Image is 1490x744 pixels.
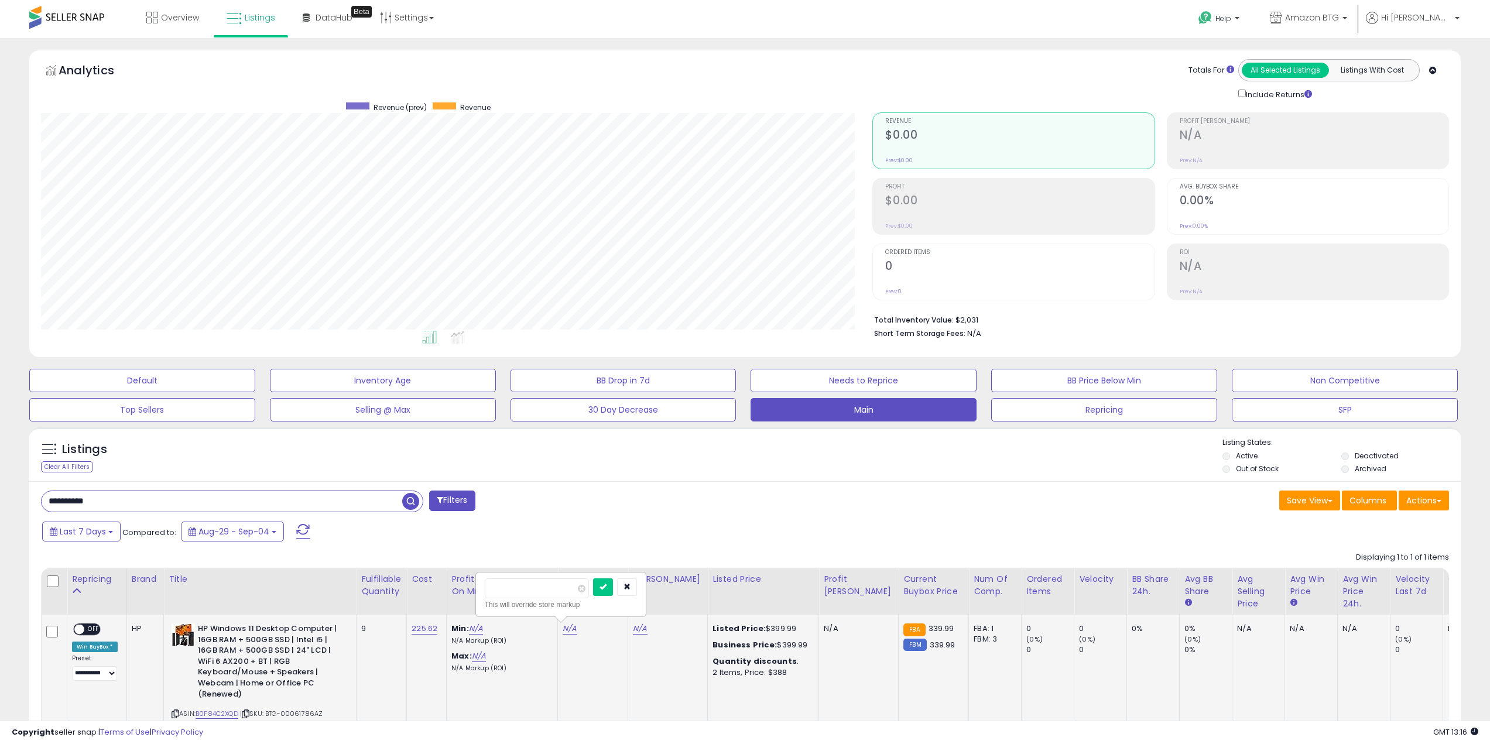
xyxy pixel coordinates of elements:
button: Inventory Age [270,369,496,392]
span: Listings [245,12,275,23]
button: Selling @ Max [270,398,496,421]
p: N/A Markup (ROI) [451,664,549,673]
strong: Copyright [12,726,54,738]
span: Columns [1349,495,1386,506]
a: N/A [472,650,486,662]
h2: 0.00% [1180,194,1448,210]
div: 0% [1132,623,1170,634]
div: 0% [1184,623,1232,634]
small: Prev: N/A [1180,288,1203,295]
b: Listed Price: [713,623,766,634]
small: Avg Win Price. [1290,598,1297,608]
div: 0 [1395,644,1443,655]
small: Prev: 0.00% [1180,222,1208,229]
p: Listing States: [1222,437,1461,448]
small: (0%) [1026,635,1043,644]
button: Top Sellers [29,398,255,421]
div: 0 [1026,644,1074,655]
span: DataHub [316,12,352,23]
button: Main [751,398,977,421]
a: N/A [633,623,647,635]
span: Avg. Buybox Share [1180,184,1448,190]
small: (0%) [1079,635,1095,644]
div: seller snap | | [12,727,203,738]
a: Help [1189,2,1251,38]
label: Deactivated [1355,451,1399,461]
button: Repricing [991,398,1217,421]
a: Terms of Use [100,726,150,738]
div: This will override store markup [485,599,637,611]
div: Win BuyBox * [72,642,118,652]
div: Brand [132,573,159,585]
a: N/A [469,623,483,635]
div: Avg BB Share [1184,573,1227,598]
button: SFP [1232,398,1458,421]
span: N/A [967,328,981,339]
div: HP [132,623,155,634]
button: Aug-29 - Sep-04 [181,522,284,541]
div: 0 [1026,623,1074,634]
small: FBM [903,639,926,651]
h5: Analytics [59,62,137,81]
span: 2025-09-12 13:16 GMT [1433,726,1478,738]
label: Active [1236,451,1258,461]
div: Current Buybox Price [903,573,964,598]
i: Get Help [1198,11,1212,25]
div: : [713,656,810,667]
div: Fulfillable Quantity [361,573,402,598]
div: 2 Items, Price: $388 [713,667,810,678]
button: Columns [1342,491,1397,510]
b: Short Term Storage Fees: [874,328,965,338]
span: Profit [885,184,1154,190]
h2: N/A [1180,128,1448,144]
div: $399.99 [713,623,810,634]
div: 0 [1079,623,1126,634]
small: Avg BB Share. [1184,598,1191,608]
label: Archived [1355,464,1386,474]
div: Avg Win Price 24h. [1342,573,1385,610]
div: Totals For [1188,65,1234,76]
a: 225.62 [412,623,437,635]
button: BB Price Below Min [991,369,1217,392]
span: Compared to: [122,527,176,538]
div: N/A [824,623,889,634]
b: Business Price: [713,639,777,650]
small: (0%) [1395,635,1412,644]
span: Revenue [460,102,491,112]
small: Prev: 0 [885,288,902,295]
div: 0 [1079,644,1126,655]
button: All Selected Listings [1242,63,1329,78]
a: B0F84C2XQD [196,709,238,719]
b: Max: [451,650,472,661]
b: Quantity discounts [713,656,797,667]
img: 51BrauSQUUL._SL40_.jpg [172,623,195,646]
span: Ordered Items [885,249,1154,256]
div: Tooltip anchor [351,6,372,18]
span: Profit [PERSON_NAME] [1180,118,1448,125]
h5: Listings [62,441,107,458]
button: 30 Day Decrease [511,398,737,421]
div: Avg Win Price [1290,573,1333,598]
div: Listed Price [713,573,814,585]
div: Ordered Items [1026,573,1069,598]
b: HP Windows 11 Desktop Computer | 16GB RAM + 500GB SSD | Intel i5 | 16GB RAM + 500GB SSD | 24" LCD... [198,623,340,702]
h2: N/A [1180,259,1448,275]
div: Preset: [72,654,118,681]
span: | SKU: BTG-00061786AZ [240,709,323,718]
span: Overview [161,12,199,23]
button: Needs to Reprice [751,369,977,392]
small: (0%) [1184,635,1201,644]
div: Include Returns [1229,87,1326,101]
div: Cost [412,573,441,585]
div: N/A [1342,623,1381,634]
div: 0 [1395,623,1443,634]
span: Revenue (prev) [374,102,427,112]
b: Total Inventory Value: [874,315,954,325]
small: FBA [903,623,925,636]
h2: 0 [885,259,1154,275]
div: FBM: 3 [974,634,1012,644]
span: OFF [84,625,103,635]
button: BB Drop in 7d [511,369,737,392]
span: 339.99 [930,639,955,650]
div: Repricing [72,573,122,585]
